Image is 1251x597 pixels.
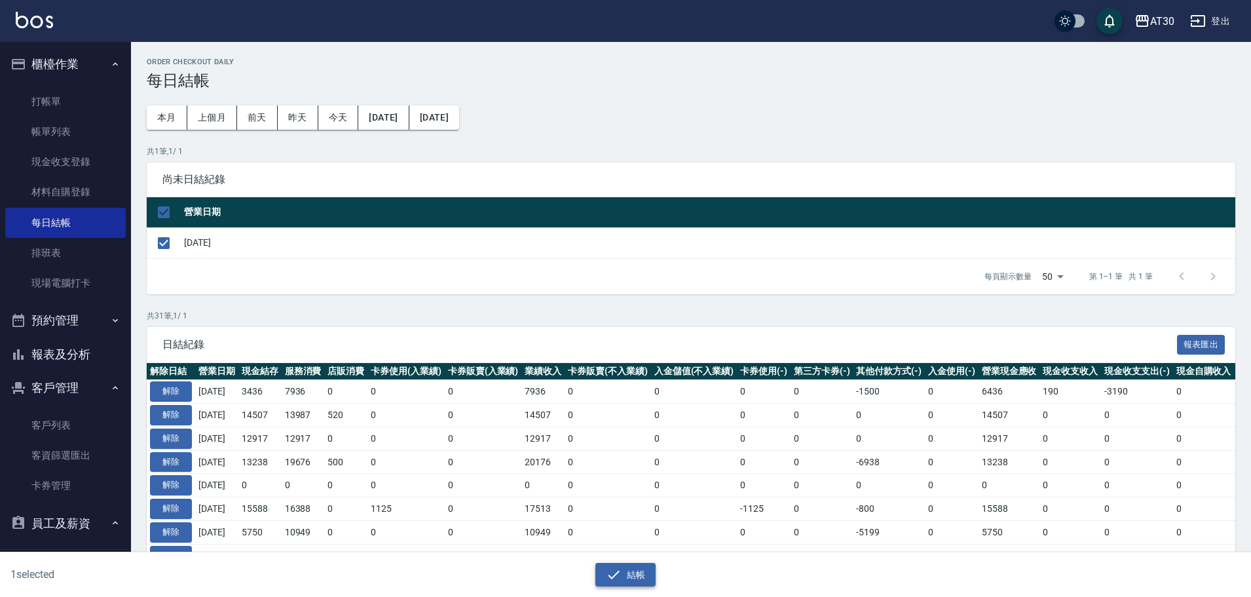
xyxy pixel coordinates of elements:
td: 0 [651,474,738,497]
td: 0 [565,520,651,544]
a: 卡券管理 [5,471,126,501]
td: 0 [1101,404,1173,427]
td: 16388 [282,497,325,521]
td: 0 [791,450,853,474]
td: 0 [367,404,445,427]
td: 0 [737,427,791,450]
td: 14507 [238,404,282,427]
button: 昨天 [278,106,318,130]
button: 客戶管理 [5,371,126,405]
td: 0 [238,474,282,497]
button: 解除 [150,381,192,402]
a: 打帳單 [5,87,126,117]
a: 排班表 [5,238,126,268]
button: 解除 [150,546,192,566]
td: 10949 [521,520,565,544]
th: 入金儲值(不入業績) [651,363,738,380]
td: 0 [1173,520,1235,544]
td: 0 [1101,520,1173,544]
td: 0 [1039,544,1101,568]
button: [DATE] [409,106,459,130]
button: 員工及薪資 [5,507,126,541]
td: 0 [925,427,979,450]
td: 0 [737,520,791,544]
td: 12917 [979,427,1040,450]
td: 0 [925,450,979,474]
button: 報表及分析 [5,337,126,372]
td: 0 [1039,404,1101,427]
button: [DATE] [358,106,409,130]
td: 0 [445,450,522,474]
td: 12917 [282,427,325,450]
td: 15588 [979,497,1040,521]
td: 0 [791,380,853,404]
a: 材料自購登錄 [5,177,126,207]
td: 0 [651,427,738,450]
td: 0 [1101,450,1173,474]
button: 解除 [150,522,192,543]
td: 13987 [282,404,325,427]
h2: Order checkout daily [147,58,1235,66]
td: 10949 [282,520,325,544]
td: [DATE] [195,427,238,450]
td: 0 [737,404,791,427]
h3: 每日結帳 [147,71,1235,90]
td: 0 [1101,497,1173,521]
td: 6436 [979,380,1040,404]
td: 13238 [238,450,282,474]
td: -800 [853,497,925,521]
p: 第 1–1 筆 共 1 筆 [1089,271,1153,282]
td: 0 [445,404,522,427]
td: 0 [324,497,367,521]
td: 0 [853,474,925,497]
td: -1125 [737,497,791,521]
button: 上個月 [187,106,237,130]
td: 0 [651,544,738,568]
td: 0 [979,474,1040,497]
td: 0 [791,520,853,544]
td: 14507 [521,404,565,427]
td: 0 [1101,427,1173,450]
td: 0 [925,474,979,497]
td: 7936 [282,380,325,404]
img: Logo [16,12,53,28]
th: 現金收支支出(-) [1101,363,1173,380]
td: 0 [791,404,853,427]
td: 0 [1039,497,1101,521]
td: -5199 [853,520,925,544]
td: 0 [1173,474,1235,497]
td: [DATE] [195,497,238,521]
td: 1125 [367,497,445,521]
td: 17513 [521,497,565,521]
td: 0 [565,427,651,450]
th: 其他付款方式(-) [853,363,925,380]
button: 結帳 [595,563,656,587]
button: 解除 [150,429,192,449]
td: 14507 [979,404,1040,427]
a: 現金收支登錄 [5,147,126,177]
td: 0 [853,404,925,427]
td: [DATE] [195,474,238,497]
th: 業績收入 [521,363,565,380]
td: 0 [737,544,791,568]
td: 0 [521,474,565,497]
th: 卡券使用(-) [737,363,791,380]
button: 預約管理 [5,303,126,337]
td: 0 [1173,450,1235,474]
td: 15588 [238,497,282,521]
td: 10470 [979,544,1040,568]
th: 卡券使用(入業績) [367,363,445,380]
td: [DATE] [195,380,238,404]
td: 0 [324,474,367,497]
td: 12917 [238,427,282,450]
button: 解除 [150,475,192,495]
td: 5750 [238,520,282,544]
td: 0 [651,450,738,474]
h6: 1 selected [10,566,310,583]
p: 共 1 筆, 1 / 1 [147,145,1235,157]
th: 店販消費 [324,363,367,380]
td: 0 [565,474,651,497]
th: 營業現金應收 [979,363,1040,380]
td: 0 [445,544,522,568]
div: 50 [1037,259,1068,294]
